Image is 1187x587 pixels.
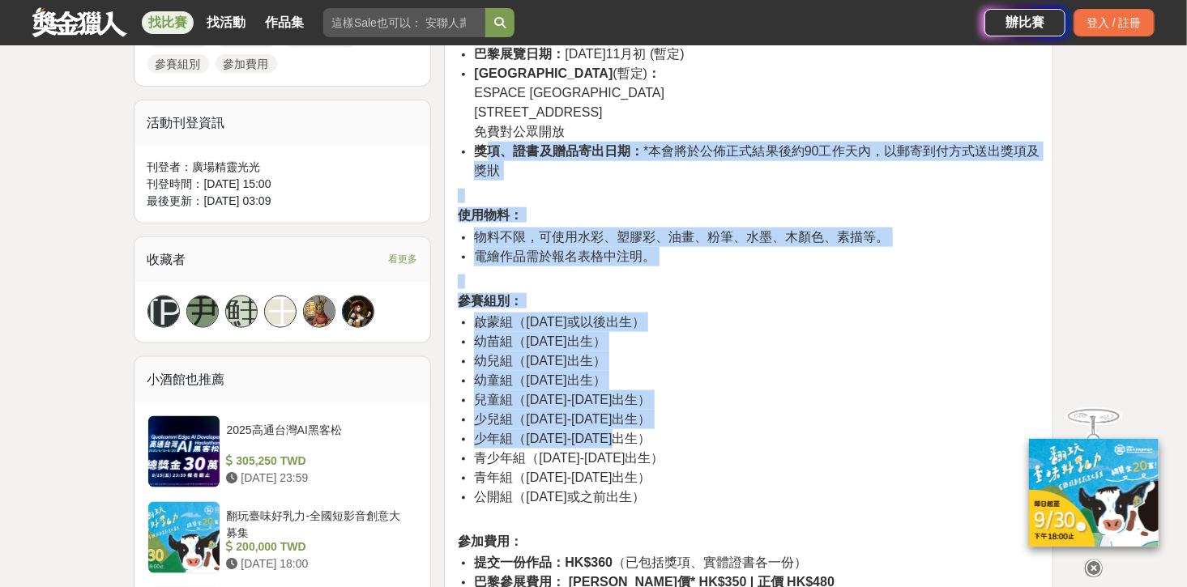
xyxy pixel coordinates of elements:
strong: [GEOGRAPHIC_DATA] [474,66,613,80]
a: 2025高通台灣AI黑客松 305,250 TWD [DATE] 23:59 [147,415,418,488]
span: 青少年組（[DATE]-[DATE]出生） [474,451,664,465]
input: 這樣Sale也可以： 安聯人壽創意銷售法募集 [323,8,485,37]
div: 活動刊登資訊 [134,100,431,146]
strong: 巴黎展覽日期： [474,47,565,61]
a: Avatar [342,296,374,328]
a: 王 [264,296,297,328]
a: 找活動 [200,11,252,34]
img: ff197300-f8ee-455f-a0ae-06a3645bc375.jpg [1029,439,1159,547]
span: 幼童組（[DATE]出生） [474,373,605,387]
span: 公開組（[DATE]或之前出生） [474,490,644,504]
div: 200,000 TWD [227,538,412,555]
a: 參賽組別 [147,54,209,74]
span: 幼兒組（[DATE]出生） [474,354,605,368]
a: 鮭 [225,296,258,328]
span: 物料不限，可使用水彩、塑膠彩、油畫、粉筆、水墨、木顏色、素描等。 [474,230,889,244]
span: [STREET_ADDRESS] [474,105,602,119]
strong: 獎項、證書及贈品寄出日期： [474,144,643,158]
a: [PERSON_NAME] [147,296,180,328]
div: 刊登者： 廣場精靈光光 [147,159,418,176]
span: 看更多 [388,250,417,268]
strong: 提交一份作品：HK$360 [474,555,613,569]
a: 辦比賽 [984,9,1065,36]
span: *本會將於公佈正式結果後約90工作天內，以郵寄到付方式送出獎項及獎狀 [474,144,1040,177]
div: [DATE] 18:00 [227,555,412,572]
span: (暫定) [474,66,660,80]
a: 尹 [186,296,219,328]
a: Avatar [303,296,335,328]
span: 免費對公眾開放 [474,125,565,138]
div: 登入 / 註冊 [1074,9,1155,36]
span: 少年組（[DATE]-[DATE]出生） [474,432,651,445]
div: 翻玩臺味好乳力-全國短影音創意大募集 [227,508,412,538]
div: 2025高通台灣AI黑客松 [227,422,412,453]
a: 找比賽 [142,11,194,34]
strong: 參加費用： [458,534,523,548]
div: 305,250 TWD [227,453,412,470]
img: Avatar [304,296,335,327]
strong: ： [647,66,660,80]
a: 參加費用 [216,54,277,74]
span: 兒童組（[DATE]-[DATE]出生） [474,393,651,406]
strong: 參賽組別： [458,294,523,308]
a: 作品集 [258,11,310,34]
span: [DATE]11月初 (暫定) [474,47,684,61]
span: 電繪作品需於報名表格中注明。 [474,249,655,263]
div: 最後更新： [DATE] 03:09 [147,193,418,210]
div: 刊登時間： [DATE] 15:00 [147,176,418,193]
span: 幼苗組（[DATE]出生） [474,334,605,348]
img: Avatar [343,296,374,327]
span: 收藏者 [147,253,186,266]
a: 翻玩臺味好乳力-全國短影音創意大募集 200,000 TWD [DATE] 18:00 [147,501,418,574]
div: [DATE] 23:59 [227,470,412,487]
span: ESPACE [GEOGRAPHIC_DATA] [474,86,664,100]
span: 少兒組（[DATE]-[DATE]出生） [474,412,651,426]
span: 啟蒙組（[DATE]或以後出生） [474,315,644,329]
span: （已包括獎項、實體證書各一份） [474,555,807,569]
span: 青年組（[DATE]-[DATE]出生） [474,470,651,484]
strong: 使用物料： [458,208,523,222]
div: 小酒館也推薦 [134,357,431,402]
